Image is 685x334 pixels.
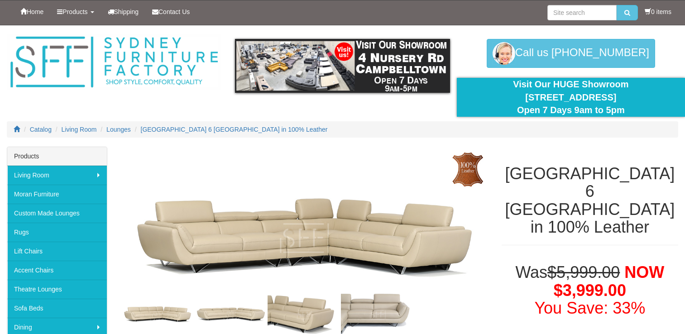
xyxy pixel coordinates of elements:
a: Lounges [106,126,131,133]
span: Contact Us [158,8,190,15]
a: [GEOGRAPHIC_DATA] 6 [GEOGRAPHIC_DATA] in 100% Leather [141,126,328,133]
h1: [GEOGRAPHIC_DATA] 6 [GEOGRAPHIC_DATA] in 100% Leather [502,165,678,236]
a: Living Room [7,166,107,185]
span: NOW $3,999.00 [554,263,665,300]
a: Living Room [62,126,97,133]
li: 0 items [645,7,671,16]
font: You Save: 33% [534,299,645,317]
span: Home [27,8,43,15]
a: Home [14,0,50,23]
a: Theatre Lounges [7,280,107,299]
div: Visit Our HUGE Showroom [STREET_ADDRESS] Open 7 Days 9am to 5pm [464,78,678,117]
div: Products [7,147,107,166]
img: Sydney Furniture Factory [7,34,221,90]
a: Products [50,0,101,23]
a: Contact Us [145,0,196,23]
span: Products [62,8,87,15]
a: Lift Chairs [7,242,107,261]
h1: Was [502,263,678,317]
a: Moran Furniture [7,185,107,204]
a: Custom Made Lounges [7,204,107,223]
span: Shipping [114,8,139,15]
a: Sofa Beds [7,299,107,318]
a: Shipping [101,0,146,23]
del: $5,999.00 [547,263,620,282]
a: Accent Chairs [7,261,107,280]
a: Rugs [7,223,107,242]
img: showroom.gif [235,39,450,93]
a: Catalog [30,126,52,133]
input: Site search [547,5,617,20]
